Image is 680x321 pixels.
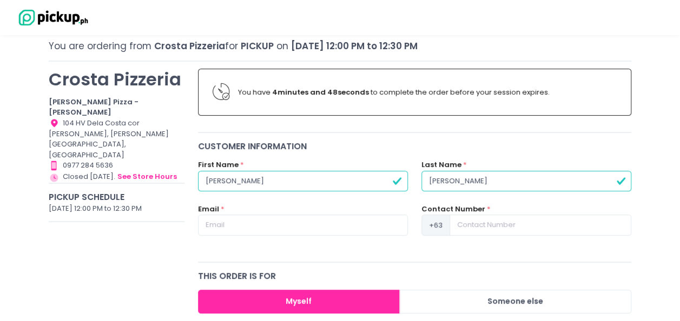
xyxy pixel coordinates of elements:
div: this order is for [198,270,632,282]
div: Large button group [198,290,632,314]
input: Email [198,215,408,235]
span: Pickup [241,39,274,52]
button: see store hours [117,171,177,183]
div: You have to complete the order before your session expires. [238,87,617,98]
label: Email [198,204,219,215]
div: 104 HV Dela Costa cor [PERSON_NAME], [PERSON_NAME][GEOGRAPHIC_DATA], [GEOGRAPHIC_DATA] [49,118,184,160]
div: 0977 284 5636 [49,160,184,171]
label: First Name [198,159,239,170]
input: First Name [198,171,408,191]
div: Pickup Schedule [49,191,184,203]
img: logo [14,8,89,27]
input: Last Name [421,171,631,191]
div: Closed [DATE]. [49,171,184,183]
b: 4 minutes and 48 seconds [272,87,369,97]
label: Contact Number [421,204,485,215]
button: Someone else [399,290,631,314]
div: You are ordering from for on [49,39,631,53]
span: +63 [421,215,450,235]
span: Crosta Pizzeria [154,39,225,52]
b: [PERSON_NAME] Pizza - [PERSON_NAME] [49,97,138,118]
span: [DATE] 12:00 PM to 12:30 PM [291,39,418,52]
div: Customer Information [198,140,632,152]
button: Myself [198,290,400,314]
div: [DATE] 12:00 PM to 12:30 PM [49,203,184,214]
label: Last Name [421,159,461,170]
p: Crosta Pizzeria [49,69,184,90]
input: Contact Number [450,215,631,235]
